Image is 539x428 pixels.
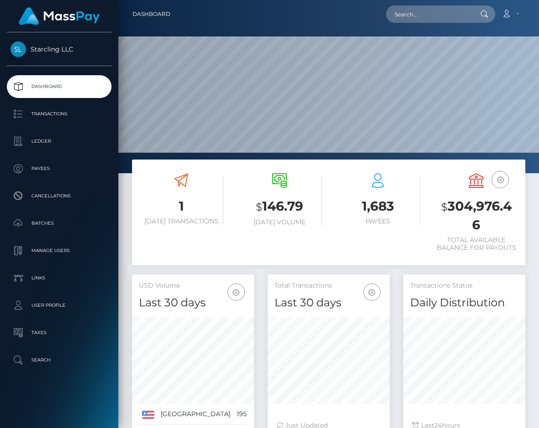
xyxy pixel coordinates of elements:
[139,281,247,290] h5: USD Volume
[10,107,108,121] p: Transactions
[10,134,108,148] p: Ledger
[256,201,262,213] small: $
[434,236,519,252] h6: Total Available Balance for Payouts
[10,271,108,285] p: Links
[19,7,100,25] img: MassPay Logo
[7,294,112,317] a: User Profile
[234,404,250,425] td: 195
[386,5,472,23] input: Search...
[158,404,234,425] td: [GEOGRAPHIC_DATA]
[410,295,519,311] h4: Daily Distribution
[10,41,26,57] img: Starcling LLC
[10,299,108,312] p: User Profile
[237,197,322,216] h3: 146.79
[7,321,112,344] a: Taxes
[7,75,112,98] a: Dashboard
[139,295,247,311] h4: Last 30 days
[10,162,108,175] p: Payees
[336,217,420,225] h6: Payees
[275,295,383,311] h4: Last 30 days
[7,239,112,262] a: Manage Users
[7,103,112,125] a: Transactions
[275,281,383,290] h5: Total Transactions
[441,201,447,213] small: $
[132,5,170,24] a: Dashboard
[410,281,519,290] h5: Transactions Status
[10,217,108,230] p: Batches
[336,197,420,215] h3: 1,683
[10,326,108,340] p: Taxes
[7,349,112,371] a: Search
[7,130,112,153] a: Ledger
[142,411,154,419] img: US.png
[237,218,322,226] h6: [DATE] Volume
[7,267,112,289] a: Links
[139,197,224,215] h3: 1
[10,189,108,203] p: Cancellations
[10,244,108,258] p: Manage Users
[7,157,112,180] a: Payees
[7,185,112,207] a: Cancellations
[139,217,224,225] h6: [DATE] Transactions
[10,353,108,367] p: Search
[7,212,112,235] a: Batches
[10,80,108,93] p: Dashboard
[7,45,112,53] span: Starcling LLC
[434,197,519,234] h3: 304,976.46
